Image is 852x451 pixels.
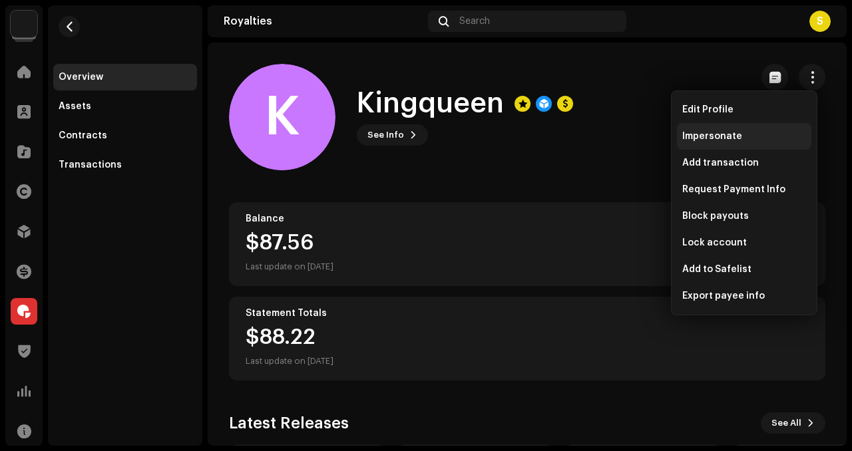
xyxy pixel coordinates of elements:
div: S [809,11,831,32]
button: See Info [357,124,428,146]
span: See All [771,410,801,436]
div: Contracts [59,130,107,141]
re-m-nav-item: Overview [53,64,197,90]
div: Transactions [59,160,122,170]
span: Add to Safelist [682,264,751,275]
span: See Info [367,122,404,148]
re-m-nav-item: Transactions [53,152,197,178]
re-m-nav-item: Contracts [53,122,197,149]
div: Balance [246,214,809,224]
div: Assets [59,101,91,112]
div: Royalties [224,16,423,27]
span: Add transaction [682,158,759,168]
h1: Kingqueen [357,88,504,119]
div: K [229,64,335,170]
re-o-card-value: Balance [229,202,825,286]
div: Last update on [DATE] [246,259,333,275]
span: Search [459,16,490,27]
h3: Latest Releases [229,412,349,434]
span: Impersonate [682,131,742,142]
span: Lock account [682,237,747,248]
span: Export payee info [682,291,765,301]
div: Overview [59,72,103,82]
span: Request Payment Info [682,184,785,195]
button: See All [761,412,825,434]
re-o-card-value: Statement Totals [229,297,825,380]
img: 3bdc119d-ef2f-4d41-acde-c0e9095fc35a [11,11,37,37]
span: Edit Profile [682,104,734,115]
div: Last update on [DATE] [246,353,333,369]
span: Block payouts [682,211,749,222]
re-m-nav-item: Assets [53,93,197,120]
div: Statement Totals [246,308,809,319]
